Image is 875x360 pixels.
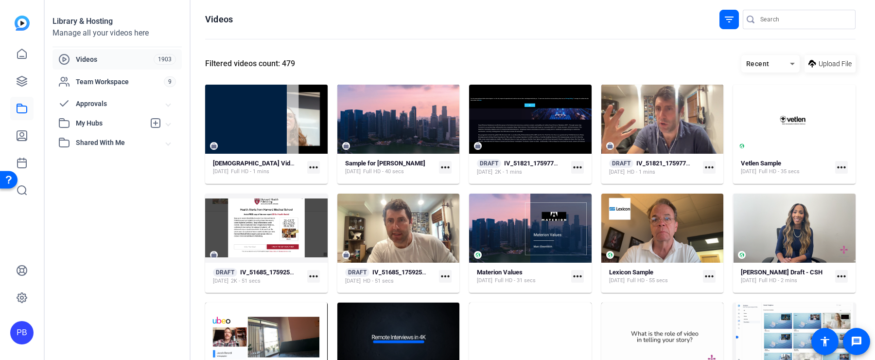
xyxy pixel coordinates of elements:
[15,16,30,31] img: blue-gradient.svg
[76,77,164,87] span: Team Workspace
[345,268,436,285] a: DRAFTIV_51685_1759254523212_webcam[DATE]HD - 51 secs
[231,277,261,285] span: 2K - 51 secs
[439,161,452,174] mat-icon: more_horiz
[609,277,625,285] span: [DATE]
[477,159,501,168] span: DRAFT
[439,270,452,283] mat-icon: more_horiz
[477,277,492,285] span: [DATE]
[477,269,523,276] strong: Materion Values
[477,159,567,176] a: DRAFTIV_51821_1759777897471_screen[DATE]2K - 1 mins
[76,54,154,64] span: Videos
[52,94,182,113] mat-expansion-panel-header: Approvals
[759,277,797,285] span: Full HD - 2 mins
[495,168,522,176] span: 2K - 1 mins
[571,270,584,283] mat-icon: more_horiz
[805,55,856,72] button: Upload File
[307,161,320,174] mat-icon: more_horiz
[477,269,567,285] a: Materion Values[DATE]Full HD - 31 secs
[819,59,852,69] span: Upload File
[213,160,303,176] a: [DEMOGRAPHIC_DATA] Video[DATE]Full HD - 1 mins
[164,76,176,87] span: 9
[345,268,369,277] span: DRAFT
[741,277,756,285] span: [DATE]
[703,161,716,174] mat-icon: more_horiz
[205,58,295,70] div: Filtered videos count: 479
[213,168,228,176] span: [DATE]
[759,168,800,176] span: Full HD - 35 secs
[760,14,848,25] input: Search
[372,269,472,276] strong: IV_51685_1759254523212_webcam
[76,138,166,148] span: Shared With Me
[52,16,182,27] div: Library & Hosting
[609,159,700,176] a: DRAFTIV_51821_1759777897471_webcam[DATE]HD - 1 mins
[627,168,655,176] span: HD - 1 mins
[213,277,228,285] span: [DATE]
[741,160,781,167] strong: Vetlen Sample
[52,27,182,39] div: Manage all your videos here
[213,160,297,167] strong: [DEMOGRAPHIC_DATA] Video
[609,269,653,276] strong: Lexicon Sample
[76,118,145,128] span: My Hubs
[835,270,848,283] mat-icon: more_horiz
[723,14,735,25] mat-icon: filter_list
[363,277,394,285] span: HD - 51 secs
[345,160,436,176] a: Sample for [PERSON_NAME][DATE]Full HD - 40 secs
[52,113,182,133] mat-expansion-panel-header: My Hubs
[240,269,336,276] strong: IV_51685_1759254523212_screen
[703,270,716,283] mat-icon: more_horiz
[307,270,320,283] mat-icon: more_horiz
[571,161,584,174] mat-icon: more_horiz
[746,60,770,68] span: Recent
[477,168,492,176] span: [DATE]
[76,99,166,109] span: Approvals
[504,160,600,167] strong: IV_51821_1759777897471_screen
[345,160,425,167] strong: Sample for [PERSON_NAME]
[741,269,822,276] strong: [PERSON_NAME] Draft - CSH
[609,168,625,176] span: [DATE]
[345,168,361,176] span: [DATE]
[741,168,756,176] span: [DATE]
[835,161,848,174] mat-icon: more_horiz
[363,168,404,176] span: Full HD - 40 secs
[345,277,361,285] span: [DATE]
[495,277,536,285] span: Full HD - 31 secs
[205,14,233,25] h1: Videos
[52,133,182,152] mat-expansion-panel-header: Shared With Me
[851,336,862,347] mat-icon: message
[741,269,831,285] a: [PERSON_NAME] Draft - CSH[DATE]Full HD - 2 mins
[154,54,176,65] span: 1903
[213,268,237,277] span: DRAFT
[231,168,269,176] span: Full HD - 1 mins
[609,159,633,168] span: DRAFT
[213,268,303,285] a: DRAFTIV_51685_1759254523212_screen[DATE]2K - 51 secs
[741,160,831,176] a: Vetlen Sample[DATE]Full HD - 35 secs
[10,321,34,344] div: PB
[627,277,668,285] span: Full HD - 55 secs
[609,269,700,285] a: Lexicon Sample[DATE]Full HD - 55 secs
[636,160,736,167] strong: IV_51821_1759777897471_webcam
[819,336,831,347] mat-icon: accessibility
